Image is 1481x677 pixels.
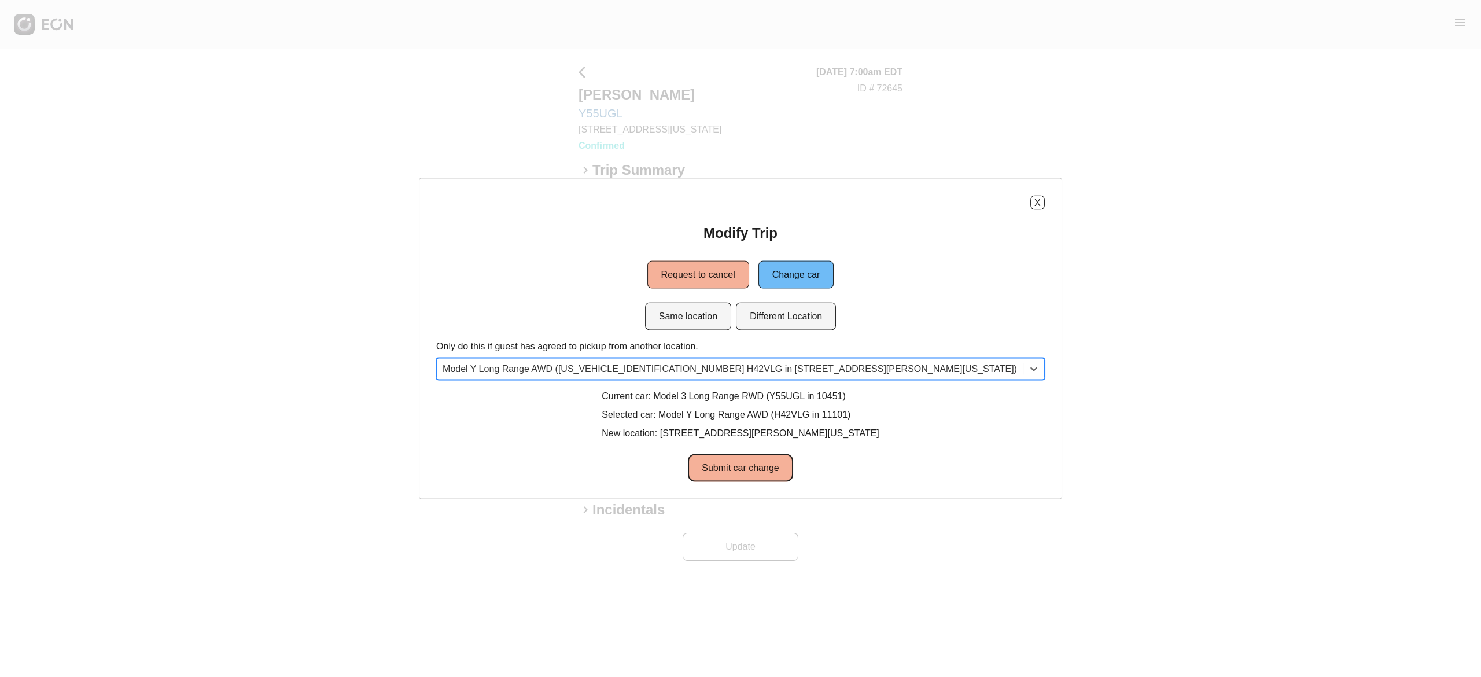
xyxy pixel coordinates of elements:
button: Request to cancel [647,261,749,289]
h2: Modify Trip [703,224,778,242]
p: Only do this if guest has agreed to pickup from another location. [436,340,1045,354]
p: New location: [STREET_ADDRESS][PERSON_NAME][US_STATE] [602,426,879,440]
button: X [1030,196,1045,210]
button: Same location [645,303,731,330]
button: Different Location [736,303,836,330]
p: Selected car: Model Y Long Range AWD (H42VLG in 11101) [602,408,879,422]
button: Submit car change [688,454,793,482]
p: Current car: Model 3 Long Range RWD (Y55UGL in 10451) [602,389,879,403]
button: Change car [758,261,834,289]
